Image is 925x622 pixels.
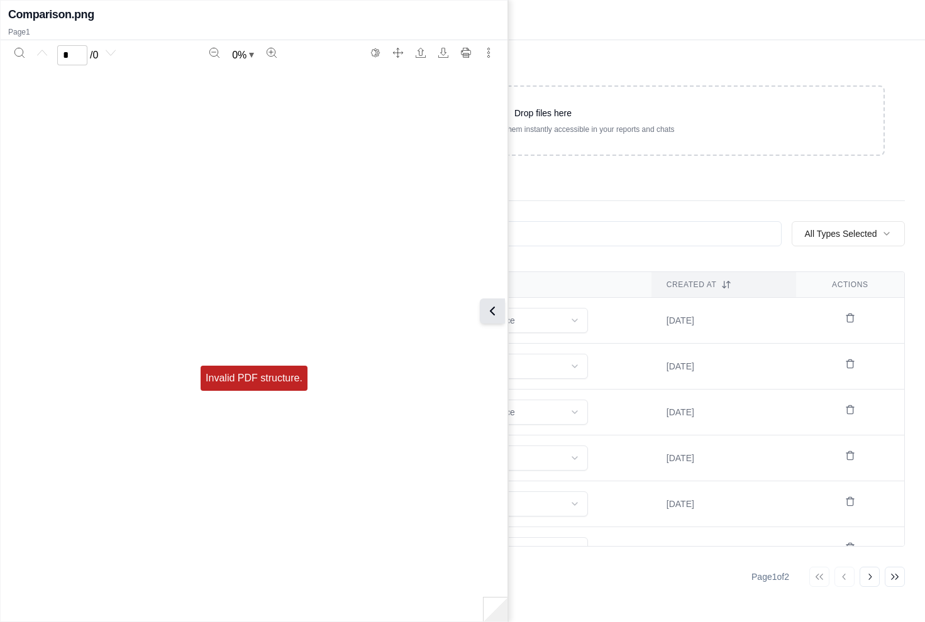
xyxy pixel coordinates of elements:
[651,298,796,344] td: [DATE]
[840,354,860,374] button: Delete Vault 1.png
[651,481,796,527] td: [DATE]
[232,48,246,63] span: 0 %
[90,48,98,63] span: / 0
[840,400,860,420] button: Delete Screenshot 2025-08-04 at 9.43.22 AM.png
[433,43,453,63] button: Download
[8,27,500,37] p: Page 1
[840,491,860,511] button: Delete Qumis Invoice.pdf
[667,280,781,290] div: Created At
[751,570,789,583] div: Page 1 of 2
[8,6,94,23] h2: Comparison.png
[201,366,307,391] div: Invalid PDF structure.
[227,45,259,65] button: Zoom document
[840,537,860,557] button: Delete Qumis One Pager Template (5).pdf
[796,272,904,298] th: Actions
[792,221,905,246] button: All Types Selected
[204,43,224,63] button: Zoom out
[365,43,385,63] button: Switch to the dark theme
[411,43,431,63] button: Open file
[57,45,87,65] input: Enter a page number
[840,308,860,328] button: Delete Comparison.png
[651,344,796,390] td: [DATE]
[479,43,499,63] button: More actions
[805,227,877,240] span: All Types Selected
[101,43,121,63] button: Next page
[651,527,796,573] td: [DATE]
[456,43,476,63] button: Print
[651,435,796,481] td: [DATE]
[32,43,52,63] button: Previous page
[651,390,796,435] td: [DATE]
[840,445,860,466] button: Delete Qumis Icon.png
[388,43,408,63] button: Full screen
[223,124,863,134] p: Upload documents to make them instantly accessible in your reports and chats
[450,280,636,290] div: Type
[262,43,282,63] button: Zoom in
[223,107,863,119] p: Drop files here
[9,43,30,63] button: Search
